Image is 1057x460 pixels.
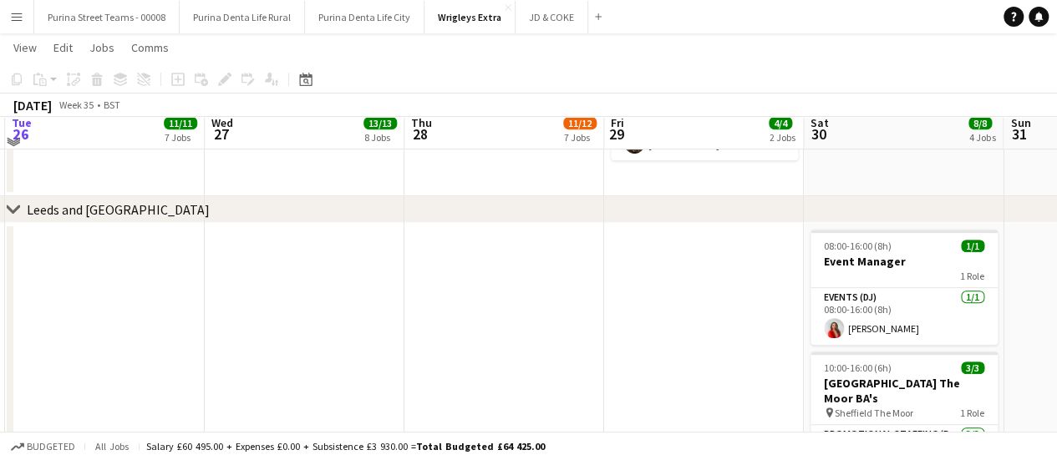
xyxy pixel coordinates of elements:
[811,288,998,345] app-card-role: Events (DJ)1/108:00-16:00 (8h)[PERSON_NAME]
[564,131,596,144] div: 7 Jobs
[961,361,984,374] span: 3/3
[960,407,984,419] span: 1 Role
[769,117,792,129] span: 4/4
[608,124,624,144] span: 29
[1008,124,1030,144] span: 31
[13,40,37,55] span: View
[969,131,995,144] div: 4 Jobs
[1010,115,1030,130] span: Sun
[27,441,75,452] span: Budgeted
[563,117,597,129] span: 11/12
[808,124,829,144] span: 30
[960,270,984,282] span: 1 Role
[92,440,132,452] span: All jobs
[824,240,892,252] span: 08:00-16:00 (8h)
[9,124,32,144] span: 26
[47,37,79,58] a: Edit
[146,440,545,452] div: Salary £60 495.00 + Expenses £0.00 + Subsistence £3 930.00 =
[164,117,197,129] span: 11/11
[961,240,984,252] span: 1/1
[55,99,97,111] span: Week 35
[13,97,52,114] div: [DATE]
[12,115,32,130] span: Tue
[416,440,545,452] span: Total Budgeted £64 425.00
[83,37,121,58] a: Jobs
[411,115,432,130] span: Thu
[27,201,210,218] div: Leeds and [GEOGRAPHIC_DATA]
[104,99,120,111] div: BST
[770,131,795,144] div: 2 Jobs
[180,1,305,33] button: Purina Denta Life Rural
[363,117,397,129] span: 13/13
[209,124,233,144] span: 27
[811,254,998,269] h3: Event Manager
[34,1,180,33] button: Purina Street Teams - 00008
[516,1,588,33] button: JD & COKE
[165,131,196,144] div: 7 Jobs
[968,117,992,129] span: 8/8
[811,115,829,130] span: Sat
[824,361,892,374] span: 10:00-16:00 (6h)
[305,1,424,33] button: Purina Denta Life City
[364,131,396,144] div: 8 Jobs
[125,37,175,58] a: Comms
[424,1,516,33] button: Wrigleys Extra
[131,40,169,55] span: Comms
[53,40,73,55] span: Edit
[89,40,114,55] span: Jobs
[835,407,913,419] span: Sheffield The Moor
[211,115,233,130] span: Wed
[8,437,78,456] button: Budgeted
[7,37,43,58] a: View
[811,230,998,345] app-job-card: 08:00-16:00 (8h)1/1Event Manager1 RoleEvents (DJ)1/108:00-16:00 (8h)[PERSON_NAME]
[811,376,998,406] h3: [GEOGRAPHIC_DATA] The Moor BA's
[611,115,624,130] span: Fri
[409,124,432,144] span: 28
